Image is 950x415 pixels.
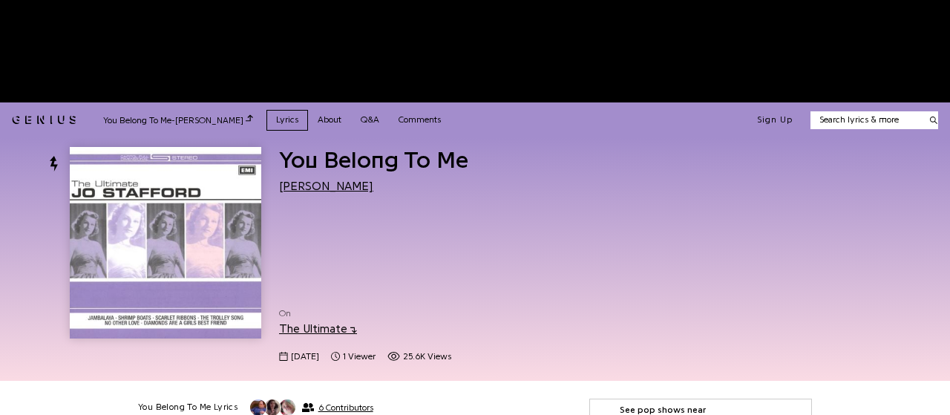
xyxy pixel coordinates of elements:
[279,180,373,192] a: [PERSON_NAME]
[757,114,793,126] button: Sign Up
[389,110,451,130] a: Comments
[279,148,468,172] span: You Belong To Me
[387,350,451,363] span: 25,568 views
[103,113,253,127] div: You Belong To Me - [PERSON_NAME]
[266,110,308,130] a: Lyrics
[279,323,357,335] a: The Ultimate
[810,114,921,126] input: Search lyrics & more
[343,350,376,363] span: 1 viewer
[291,350,319,363] span: [DATE]
[138,402,237,414] h2: You Belong To Me Lyrics
[279,307,566,320] span: On
[308,110,351,130] a: About
[403,350,451,363] span: 25.6K views
[70,147,261,339] img: Cover art for You Belong To Me by Jo Stafford
[331,350,376,363] span: 1 viewer
[351,110,389,130] a: Q&A
[318,402,373,413] span: 6 Contributors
